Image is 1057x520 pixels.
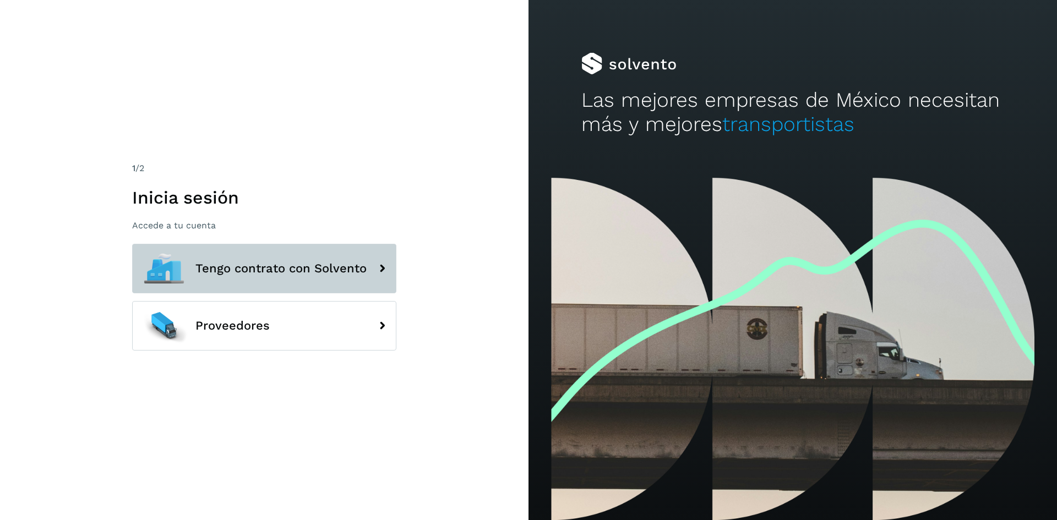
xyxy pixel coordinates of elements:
span: Tengo contrato con Solvento [195,262,367,275]
span: transportistas [722,112,854,136]
p: Accede a tu cuenta [132,220,396,231]
div: /2 [132,162,396,175]
h1: Inicia sesión [132,187,396,208]
h2: Las mejores empresas de México necesitan más y mejores [581,88,1004,137]
button: Tengo contrato con Solvento [132,244,396,293]
button: Proveedores [132,301,396,351]
span: Proveedores [195,319,270,332]
span: 1 [132,163,135,173]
